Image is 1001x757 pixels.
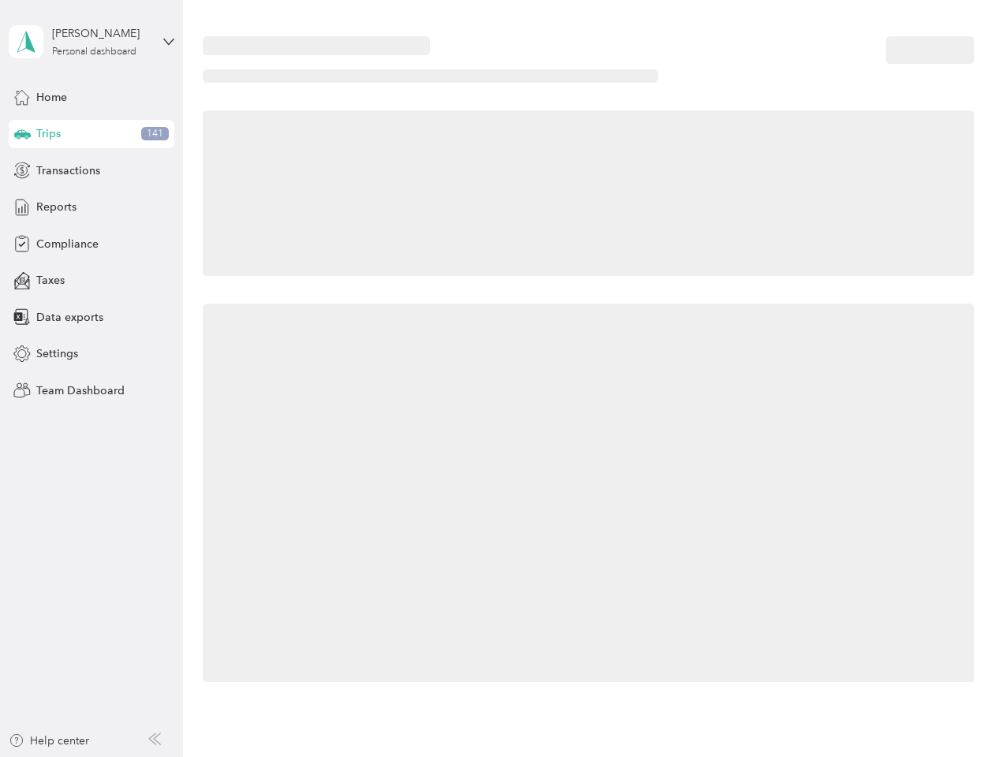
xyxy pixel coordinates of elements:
[36,272,65,289] span: Taxes
[913,669,1001,757] iframe: Everlance-gr Chat Button Frame
[141,127,169,141] span: 141
[36,382,125,399] span: Team Dashboard
[36,125,61,142] span: Trips
[36,89,67,106] span: Home
[52,47,136,57] div: Personal dashboard
[52,25,151,42] div: [PERSON_NAME]
[36,162,100,179] span: Transactions
[36,236,99,252] span: Compliance
[36,345,78,362] span: Settings
[9,733,89,749] button: Help center
[36,309,103,326] span: Data exports
[36,199,77,215] span: Reports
